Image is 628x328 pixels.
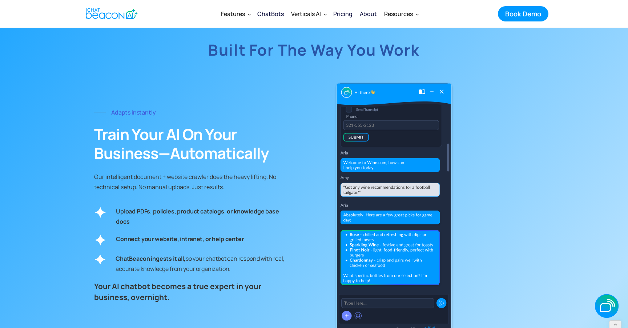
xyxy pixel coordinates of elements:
[324,13,327,16] img: Dropdown
[254,5,287,23] a: ChatBots
[94,281,261,302] strong: Your AI chatbot becomes a true expert in your business, overnight.
[111,107,156,117] div: Adapts instantly
[356,4,381,23] a: About
[116,255,186,263] strong: ChatBeacon ingests it all,
[116,255,285,273] span: so your chatbot can respond with real, accurate knowledge from your organization.
[381,5,422,23] div: Resources
[505,9,541,19] div: Book Demo
[330,4,356,23] a: Pricing
[498,6,548,21] a: Book Demo
[291,9,321,19] div: Verticals AI
[116,235,244,243] strong: Connect your website, intranet, or help center
[384,9,413,19] div: Resources
[416,13,419,16] img: Dropdown
[94,124,269,164] strong: Train Your AI on Your Business—Automatically
[360,9,377,19] div: About
[257,9,284,19] div: ChatBots
[217,5,254,23] div: Features
[208,39,420,60] strong: Built for the Way You Work
[248,13,251,16] img: Dropdown
[116,207,279,225] strong: Upload PDFs, policies, product catalogs, or knowledge base docs
[333,9,353,19] div: Pricing
[287,5,330,23] div: Verticals AI
[221,9,245,19] div: Features
[94,172,287,192] p: Our intelligent document + website crawler does the heavy lifting. No technical setup. No manual ...
[80,5,142,23] a: home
